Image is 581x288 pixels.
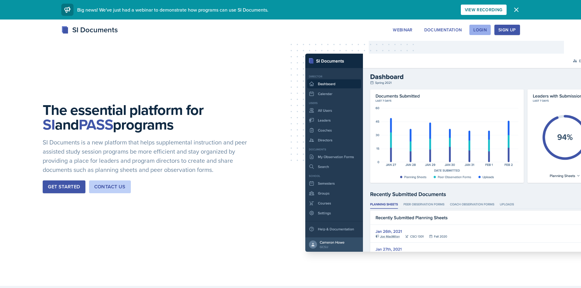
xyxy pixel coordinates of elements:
div: SI Documents [61,24,118,35]
div: Webinar [393,27,412,32]
button: View Recording [461,5,507,15]
button: Get Started [43,180,85,193]
div: Get Started [48,183,80,190]
button: Webinar [389,25,416,35]
div: Sign Up [498,27,516,32]
button: Login [469,25,491,35]
div: Contact Us [94,183,126,190]
button: Documentation [420,25,466,35]
button: Sign Up [494,25,520,35]
div: Login [473,27,487,32]
div: Documentation [424,27,462,32]
span: Big news! We've just had a webinar to demonstrate how programs can use SI Documents. [77,6,268,13]
div: View Recording [465,7,503,12]
button: Contact Us [89,180,131,193]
